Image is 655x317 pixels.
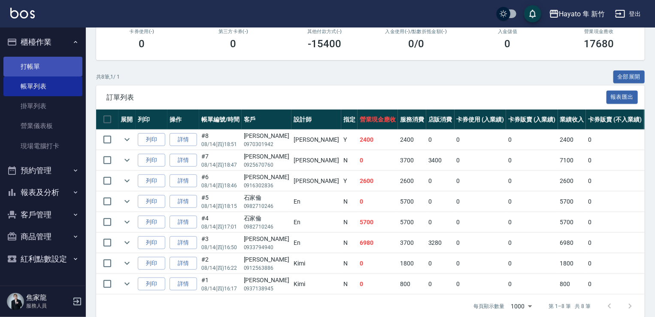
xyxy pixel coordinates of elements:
td: 5700 [398,192,426,212]
h3: 0 /0 [408,38,424,50]
td: N [341,150,358,171]
td: 1800 [398,253,426,274]
button: 紅利點數設定 [3,248,82,270]
td: 2600 [558,171,586,191]
td: 0 [586,192,643,212]
p: 0912563886 [244,264,289,272]
td: 0 [506,150,558,171]
th: 帳單編號/時間 [199,110,242,130]
p: 第 1–8 筆 共 8 筆 [549,302,591,310]
td: 0 [358,253,398,274]
button: 列印 [138,236,165,250]
td: #1 [199,274,242,294]
td: 3280 [426,233,455,253]
button: 列印 [138,174,165,188]
p: 每頁顯示數量 [473,302,504,310]
button: expand row [121,174,133,187]
td: En [291,212,341,232]
a: 營業儀表板 [3,116,82,136]
td: 3400 [426,150,455,171]
th: 客戶 [242,110,291,130]
td: 0 [455,130,506,150]
p: 服務人員 [26,302,70,310]
td: En [291,233,341,253]
button: 客戶管理 [3,204,82,226]
button: 櫃檯作業 [3,31,82,53]
td: #5 [199,192,242,212]
button: 列印 [138,133,165,146]
td: #7 [199,150,242,171]
td: 0 [586,274,643,294]
td: [PERSON_NAME] [291,130,341,150]
td: 0 [455,150,506,171]
td: N [341,192,358,212]
div: [PERSON_NAME] [244,255,289,264]
td: 2600 [398,171,426,191]
button: 登出 [612,6,645,22]
td: 0 [426,253,455,274]
td: 0 [358,274,398,294]
p: 08/14 (四) 17:01 [201,223,240,231]
td: 0 [358,192,398,212]
button: Hayato 隼 新竹 [546,5,608,23]
td: 5700 [358,212,398,232]
th: 營業現金應收 [358,110,398,130]
td: N [341,274,358,294]
p: 08/14 (四) 18:51 [201,140,240,148]
td: #3 [199,233,242,253]
td: 3700 [398,233,426,253]
td: 0 [586,233,643,253]
button: expand row [121,236,133,249]
td: 0 [426,212,455,232]
a: 現場電腦打卡 [3,136,82,156]
td: 5700 [558,212,586,232]
td: Y [341,130,358,150]
div: 石家倫 [244,214,289,223]
td: 2600 [358,171,398,191]
td: #4 [199,212,242,232]
button: 列印 [138,216,165,229]
button: 報表匯出 [606,91,638,104]
td: N [341,253,358,274]
h2: 第三方卡券(-) [198,29,269,34]
a: 詳情 [170,277,197,291]
td: 0 [586,253,643,274]
button: 商品管理 [3,226,82,248]
th: 指定 [341,110,358,130]
td: [PERSON_NAME] [291,150,341,171]
a: 詳情 [170,257,197,270]
td: N [341,233,358,253]
td: Kimi [291,274,341,294]
button: expand row [121,195,133,208]
a: 帳單列表 [3,76,82,96]
div: [PERSON_NAME] [244,276,289,285]
span: 訂單列表 [106,93,606,102]
td: 800 [558,274,586,294]
th: 設計師 [291,110,341,130]
h3: 0 [139,38,145,50]
h2: 入金使用(-) /點數折抵金額(-) [381,29,452,34]
button: expand row [121,154,133,167]
td: 0 [455,192,506,212]
td: 0 [506,253,558,274]
td: Kimi [291,253,341,274]
img: Logo [10,8,35,18]
td: 0 [506,233,558,253]
button: expand row [121,216,133,229]
td: 2400 [558,130,586,150]
td: #2 [199,253,242,274]
td: 0 [586,130,643,150]
p: 0933794940 [244,244,289,251]
p: 0982710246 [244,202,289,210]
a: 詳情 [170,174,197,188]
a: 報表匯出 [606,93,638,101]
td: 0 [426,274,455,294]
th: 卡券販賣 (不入業績) [586,110,643,130]
p: 0982710246 [244,223,289,231]
td: 0 [455,233,506,253]
div: Hayato 隼 新竹 [559,9,605,19]
div: 石家倫 [244,193,289,202]
td: Y [341,171,358,191]
p: 08/14 (四) 18:15 [201,202,240,210]
a: 打帳單 [3,57,82,76]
